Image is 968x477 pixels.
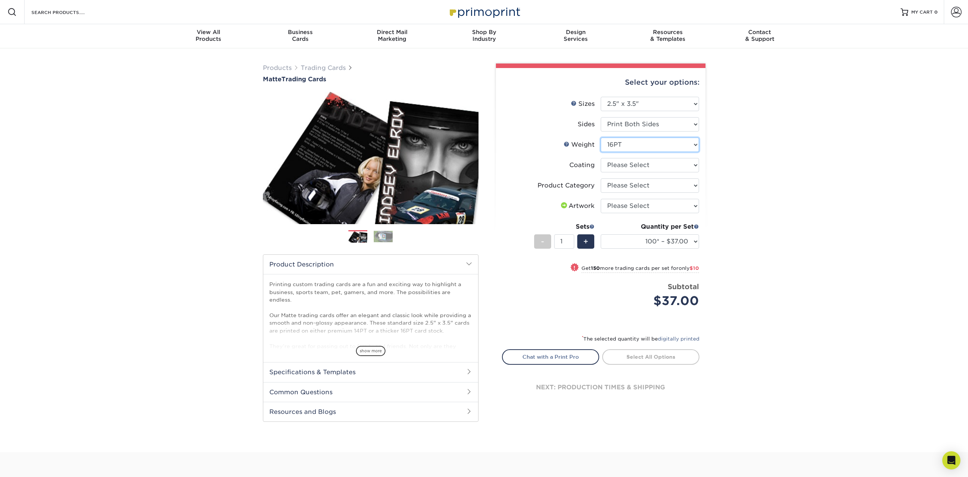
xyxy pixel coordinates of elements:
[356,346,385,356] span: show more
[573,264,575,272] span: !
[581,265,699,273] small: Get more trading cards per set for
[263,64,292,71] a: Products
[690,265,699,271] span: $10
[714,29,806,36] span: Contact
[622,29,714,42] div: & Templates
[263,76,479,83] h1: Trading Cards
[263,255,478,274] h2: Product Description
[263,76,281,83] span: Matte
[446,4,522,20] img: Primoprint
[534,222,595,231] div: Sets
[714,24,806,48] a: Contact& Support
[668,282,699,291] strong: Subtotal
[263,362,478,382] h2: Specifications & Templates
[263,382,478,402] h2: Common Questions
[530,29,622,36] span: Design
[679,265,699,271] span: only
[601,222,699,231] div: Quantity per Set
[591,265,600,271] strong: 150
[31,8,104,17] input: SEARCH PRODUCTS.....
[263,84,479,232] img: Matte 01
[263,402,478,421] h2: Resources and Blogs
[438,29,530,42] div: Industry
[622,24,714,48] a: Resources& Templates
[530,24,622,48] a: DesignServices
[564,140,595,149] div: Weight
[541,236,544,247] span: -
[348,231,367,244] img: Trading Cards 01
[254,29,346,42] div: Cards
[301,64,346,71] a: Trading Cards
[346,29,438,42] div: Marketing
[346,29,438,36] span: Direct Mail
[346,24,438,48] a: Direct MailMarketing
[374,231,393,242] img: Trading Cards 02
[571,99,595,108] div: Sizes
[582,336,699,342] small: The selected quantity will be
[163,24,255,48] a: View AllProducts
[714,29,806,42] div: & Support
[538,181,595,190] div: Product Category
[163,29,255,42] div: Products
[559,201,595,211] div: Artwork
[530,29,622,42] div: Services
[658,336,699,342] a: digitally printed
[911,9,933,15] span: MY CART
[583,236,588,247] span: +
[502,365,699,410] div: next: production times & shipping
[606,292,699,310] div: $37.00
[569,161,595,170] div: Coating
[502,68,699,97] div: Select your options:
[438,24,530,48] a: Shop ByIndustry
[578,120,595,129] div: Sides
[934,9,938,15] span: 0
[438,29,530,36] span: Shop By
[602,349,699,364] a: Select All Options
[269,280,472,381] p: Printing custom trading cards are a fun and exciting way to highlight a business, sports team, pe...
[254,24,346,48] a: BusinessCards
[942,451,960,469] div: Open Intercom Messenger
[163,29,255,36] span: View All
[622,29,714,36] span: Resources
[254,29,346,36] span: Business
[502,349,599,364] a: Chat with a Print Pro
[263,76,479,83] a: MatteTrading Cards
